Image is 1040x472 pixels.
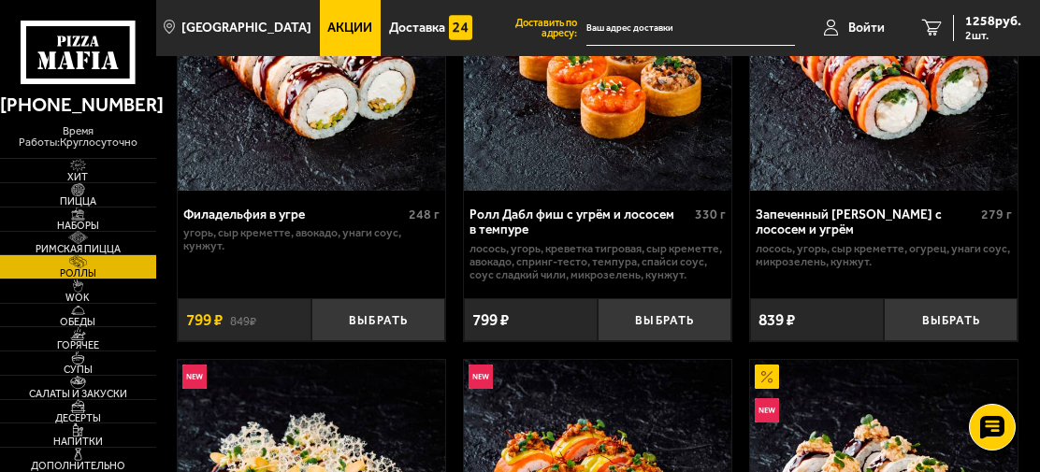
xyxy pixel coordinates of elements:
p: угорь, Сыр креметте, авокадо, унаги соус, кунжут. [183,227,441,253]
img: 15daf4d41897b9f0e9f617042186c801.svg [449,15,472,39]
p: лосось, угорь, креветка тигровая, Сыр креметте, авокадо, спринг-тесто, темпура, спайси соус, соус... [469,243,727,282]
div: Ролл Дабл фиш с угрём и лососем в темпуре [469,207,691,238]
img: Новинка [469,365,493,389]
input: Ваш адрес доставки [586,11,794,46]
button: Выбрать [884,298,1018,341]
span: 248 г [409,207,440,222]
span: [GEOGRAPHIC_DATA] [181,21,311,35]
span: 2 шт. [965,30,1021,41]
div: Запеченный [PERSON_NAME] с лососем и угрём [756,207,977,238]
span: 839 ₽ [758,312,795,328]
span: 1258 руб. [965,15,1021,28]
span: 799 ₽ [472,312,509,328]
button: Выбрать [598,298,731,341]
span: Акции [327,21,372,35]
img: Новинка [182,365,207,389]
div: Филадельфия в угре [183,207,405,223]
span: 330 г [695,207,726,222]
s: 849 ₽ [230,312,256,327]
span: 799 ₽ [186,312,223,328]
span: Войти [848,21,885,35]
button: Выбрать [311,298,445,341]
span: 279 г [981,207,1012,222]
span: Доставка [389,21,445,35]
span: Доставить по адресу: [481,18,587,38]
img: Акционный [755,365,779,389]
img: Новинка [755,398,779,422]
p: лосось, угорь, Сыр креметте, огурец, унаги соус, микрозелень, кунжут. [756,243,1013,269]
